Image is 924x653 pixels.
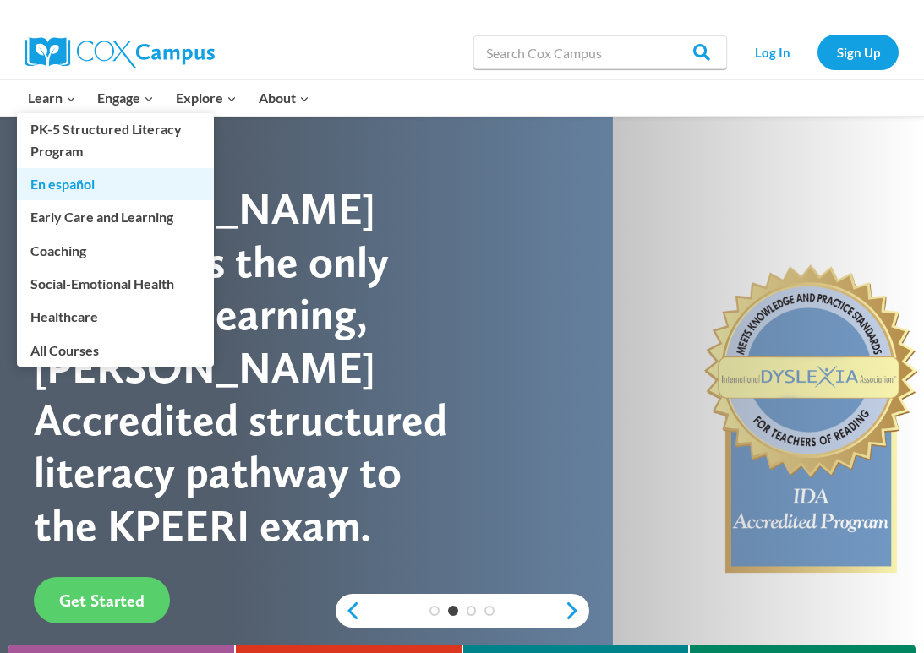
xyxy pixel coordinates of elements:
[248,80,320,116] button: Child menu of About
[165,80,248,116] button: Child menu of Explore
[17,234,214,266] a: Coaching
[34,182,462,552] div: [PERSON_NAME] Campus is the only free CEU earning, [PERSON_NAME] Accredited structured literacy p...
[473,35,727,69] input: Search Cox Campus
[17,80,320,116] nav: Primary Navigation
[87,80,166,116] button: Child menu of Engage
[17,80,87,116] button: Child menu of Learn
[735,35,899,69] nav: Secondary Navigation
[34,577,170,623] a: Get Started
[17,168,214,200] a: En español
[59,590,145,611] span: Get Started
[17,268,214,300] a: Social-Emotional Health
[17,301,214,333] a: Healthcare
[25,37,215,68] img: Cox Campus
[735,35,809,69] a: Log In
[817,35,899,69] a: Sign Up
[17,334,214,366] a: All Courses
[17,113,214,167] a: PK-5 Structured Literacy Program
[17,201,214,233] a: Early Care and Learning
